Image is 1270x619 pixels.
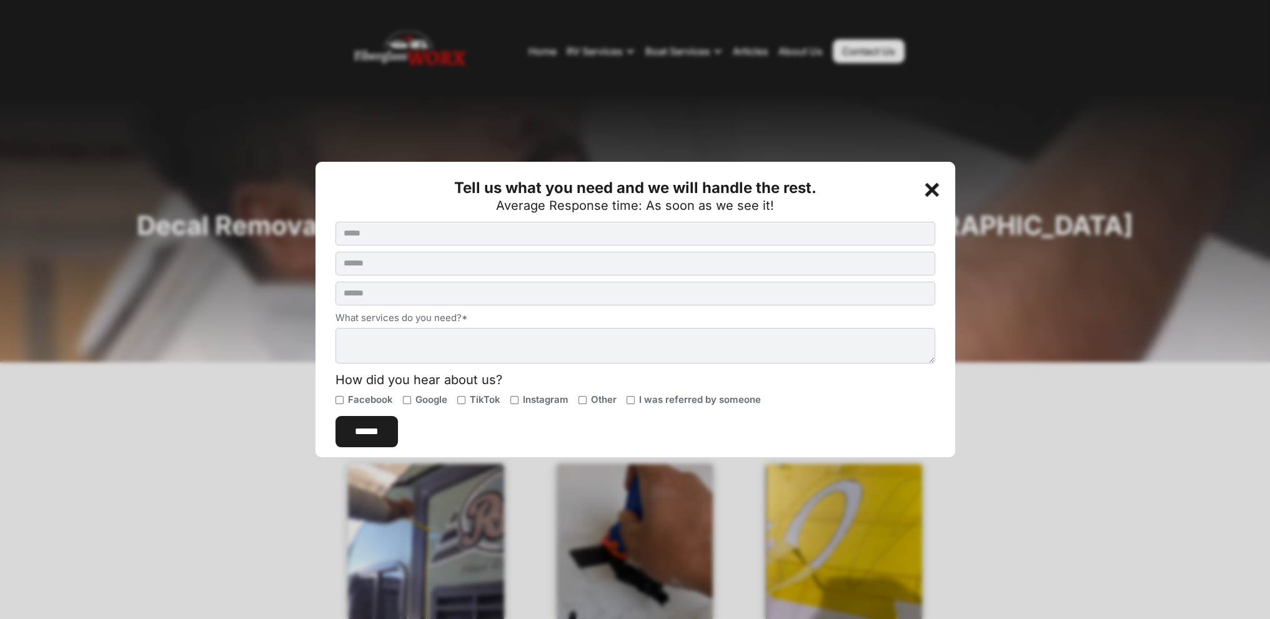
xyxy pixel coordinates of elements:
span: Other [591,394,617,406]
span: Facebook [348,394,393,406]
span: TikTok [470,394,500,406]
input: Google [403,396,411,404]
span: I was referred by someone [639,394,761,406]
label: What services do you need?* [335,312,935,324]
div: How did you hear about us? [335,374,935,386]
span: Google [415,394,447,406]
form: Contact Us Button Form (Homepage) [335,222,935,448]
input: I was referred by someone [627,396,635,404]
div: + [921,175,946,200]
span: Instagram [523,394,568,406]
input: Other [578,396,587,404]
input: Facebook [335,396,344,404]
input: Instagram [510,396,518,404]
strong: Tell us what you need and we will handle the rest. [454,179,816,197]
input: TikTok [457,396,465,404]
div: Average Response time: As soon as we see it! [496,199,774,212]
